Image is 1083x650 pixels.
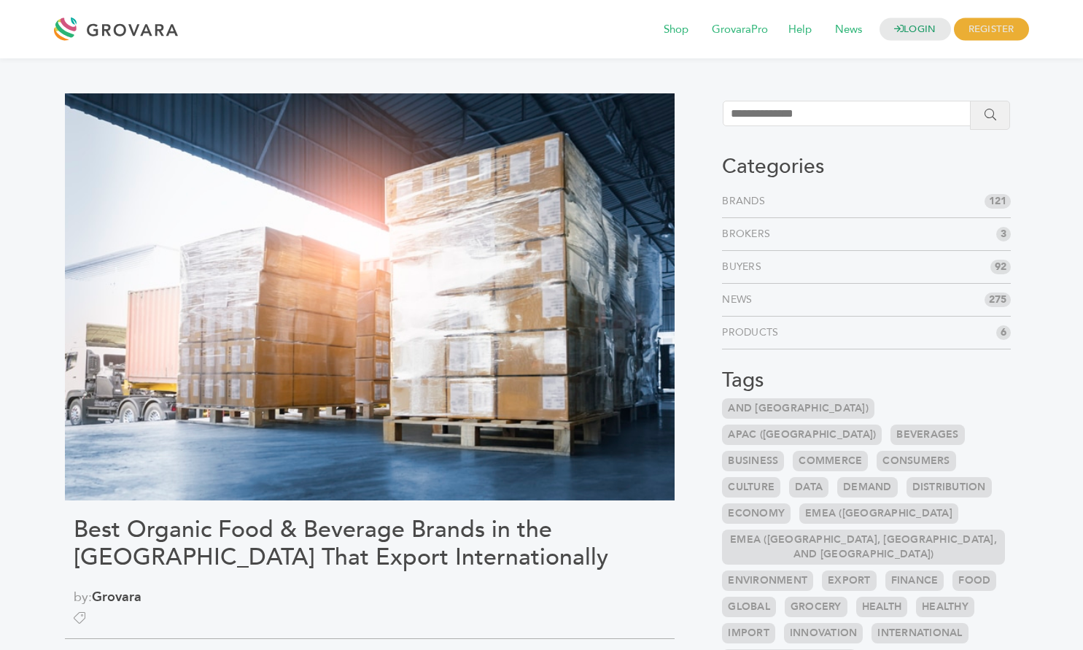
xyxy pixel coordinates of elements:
[722,194,771,209] a: Brands
[778,22,822,38] a: Help
[784,623,863,643] a: Innovation
[722,451,784,471] a: Business
[872,623,968,643] a: International
[890,425,964,445] a: Beverages
[985,293,1011,307] span: 275
[722,325,784,340] a: Products
[907,477,992,498] a: Distribution
[952,570,996,591] a: Food
[653,16,699,44] span: Shop
[799,503,958,524] a: EMEA ([GEOGRAPHIC_DATA]
[702,16,778,44] span: GrovaraPro
[785,597,847,617] a: Grocery
[789,477,828,498] a: Data
[722,398,874,419] a: and [GEOGRAPHIC_DATA])
[722,368,1011,393] h3: Tags
[722,260,767,274] a: Buyers
[653,22,699,38] a: Shop
[825,16,872,44] span: News
[990,260,1011,274] span: 92
[996,227,1011,241] span: 3
[722,293,758,307] a: News
[793,451,868,471] a: Commerce
[885,570,944,591] a: Finance
[722,155,1011,179] h3: Categories
[722,570,813,591] a: Environment
[778,16,822,44] span: Help
[92,588,141,606] a: Grovara
[916,597,974,617] a: Healthy
[722,597,776,617] a: Global
[837,477,898,498] a: Demand
[722,477,780,498] a: Culture
[996,325,1011,340] span: 6
[722,530,1005,565] a: EMEA ([GEOGRAPHIC_DATA], [GEOGRAPHIC_DATA], and [GEOGRAPHIC_DATA])
[722,503,791,524] a: Economy
[880,18,951,41] a: LOGIN
[954,18,1029,41] span: REGISTER
[74,516,666,572] h1: Best Organic Food & Beverage Brands in the [GEOGRAPHIC_DATA] That Export Internationally
[856,597,908,617] a: Health
[877,451,955,471] a: Consumers
[822,570,877,591] a: Export
[722,623,775,643] a: Import
[702,22,778,38] a: GrovaraPro
[722,425,882,445] a: APAC ([GEOGRAPHIC_DATA])
[985,194,1011,209] span: 121
[825,22,872,38] a: News
[74,587,666,607] span: by:
[722,227,776,241] a: Brokers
